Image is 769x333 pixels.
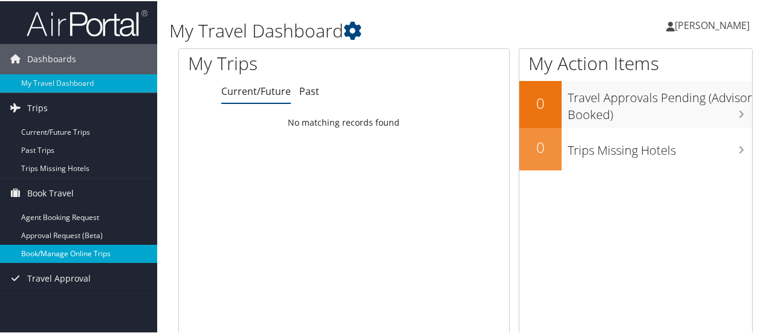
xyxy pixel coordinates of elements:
[27,8,148,36] img: airportal-logo.png
[666,6,762,42] a: [PERSON_NAME]
[188,50,362,75] h1: My Trips
[221,83,291,97] a: Current/Future
[169,17,564,42] h1: My Travel Dashboard
[519,50,752,75] h1: My Action Items
[519,80,752,126] a: 0Travel Approvals Pending (Advisor Booked)
[27,262,91,293] span: Travel Approval
[519,92,562,112] h2: 0
[519,136,562,157] h2: 0
[27,92,48,122] span: Trips
[179,111,509,132] td: No matching records found
[519,127,752,169] a: 0Trips Missing Hotels
[27,43,76,73] span: Dashboards
[675,18,750,31] span: [PERSON_NAME]
[299,83,319,97] a: Past
[568,135,752,158] h3: Trips Missing Hotels
[568,82,752,122] h3: Travel Approvals Pending (Advisor Booked)
[27,177,74,207] span: Book Travel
